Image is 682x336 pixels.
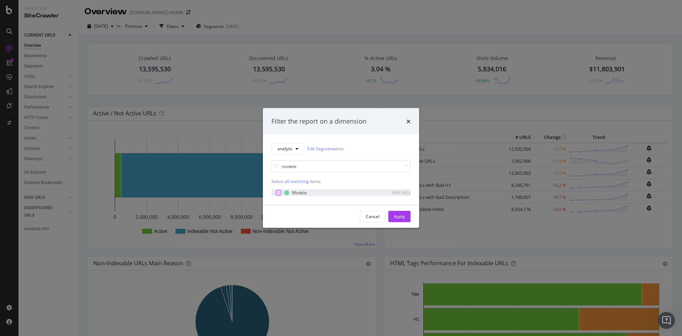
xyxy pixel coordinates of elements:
button: Cancel [360,211,385,222]
a: Edit Segmentation [307,145,343,152]
div: Modele [292,190,307,196]
iframe: Intercom live chat [658,312,675,329]
button: analytic [271,143,304,154]
div: Filter the report on a dimension [271,117,367,126]
div: modal [263,108,419,228]
button: Apply [388,211,411,222]
div: Apply [394,213,405,220]
div: times [406,117,411,126]
div: 499 URLs [376,190,411,196]
div: Select all matching items [271,178,411,184]
span: analytic [277,146,293,152]
div: Cancel [366,213,379,220]
input: Search [271,160,411,172]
